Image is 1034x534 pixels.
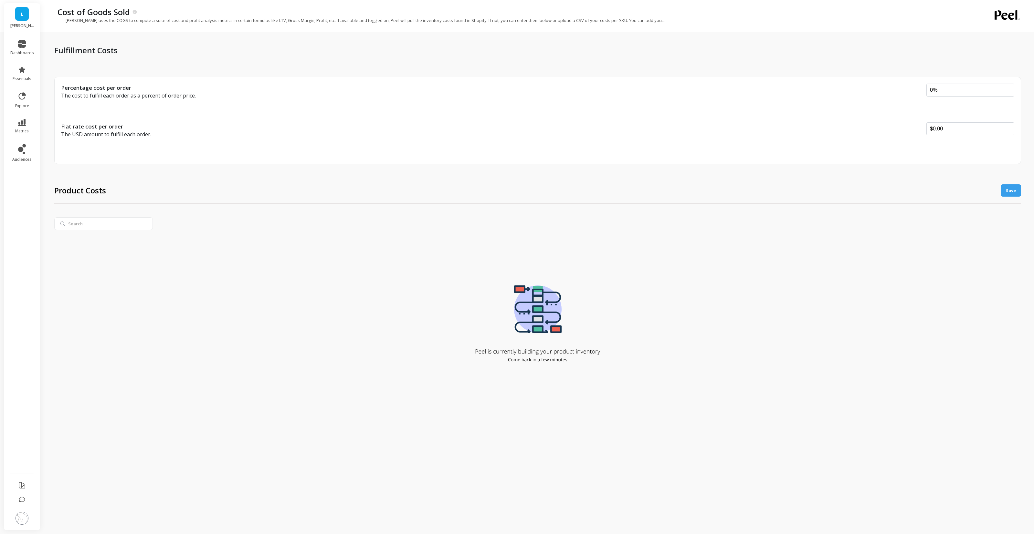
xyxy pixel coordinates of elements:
[54,217,153,230] input: Search
[54,17,665,23] p: [PERSON_NAME] uses the COGS to compute a suite of cost and profit analysis metrics in certain for...
[15,103,29,108] span: explore
[61,130,921,138] p: The USD amount to fulfill each order.
[12,157,32,162] span: audiences
[58,6,130,17] p: Cost of Goods Sold
[10,23,34,28] p: LUCY
[21,10,23,18] span: L
[61,92,921,99] p: The cost to fulfill each order as a percent of order price.
[54,185,106,196] h3: Product Costs
[16,512,28,525] img: profile picture
[10,50,34,56] span: dashboards
[1001,184,1021,197] button: Save
[15,128,29,134] span: metrics
[61,84,131,92] p: Percentage cost per order
[54,45,118,56] h3: Fulfillment Costs
[13,76,31,81] span: essentials
[61,122,123,131] p: Flat rate cost per order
